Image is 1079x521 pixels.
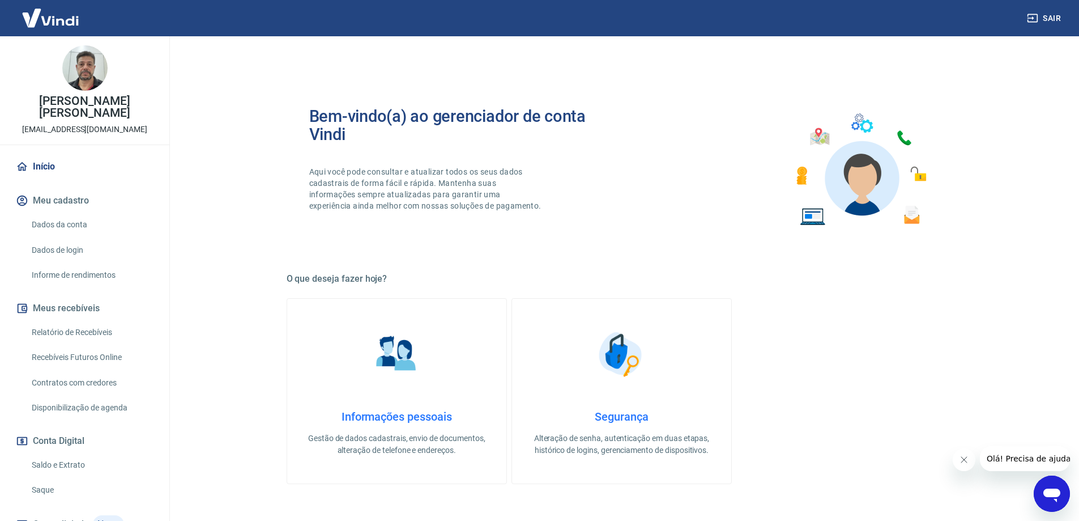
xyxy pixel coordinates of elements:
img: Imagem de um avatar masculino com diversos icones exemplificando as funcionalidades do gerenciado... [786,107,935,232]
img: Informações pessoais [368,326,425,383]
button: Sair [1025,8,1065,29]
a: Dados da conta [27,213,156,236]
iframe: Botão para abrir a janela de mensagens [1034,476,1070,512]
p: Aqui você pode consultar e atualizar todos os seus dados cadastrais de forma fácil e rápida. Mant... [309,166,544,211]
p: Alteração de senha, autenticação em duas etapas, histórico de logins, gerenciamento de dispositivos. [530,433,713,456]
iframe: Mensagem da empresa [980,446,1070,471]
a: Contratos com credores [27,371,156,395]
a: Recebíveis Futuros Online [27,346,156,369]
button: Meus recebíveis [14,296,156,321]
h4: Segurança [530,410,713,423]
button: Meu cadastro [14,188,156,213]
span: Olá! Precisa de ajuda? [7,8,95,17]
img: 901bd0b5-f839-4e11-a372-8e8c46a1c902.jpeg [62,45,108,91]
img: Segurança [593,326,650,383]
p: Gestão de dados cadastrais, envio de documentos, alteração de telefone e endereços. [305,433,488,456]
a: Saque [27,478,156,502]
a: Informações pessoaisInformações pessoaisGestão de dados cadastrais, envio de documentos, alteraçã... [287,298,507,484]
a: Disponibilização de agenda [27,396,156,420]
img: Vindi [14,1,87,35]
a: Informe de rendimentos [27,264,156,287]
h5: O que deseja fazer hoje? [287,273,957,285]
p: [PERSON_NAME] [PERSON_NAME] [9,95,160,119]
p: [EMAIL_ADDRESS][DOMAIN_NAME] [22,124,147,135]
a: Dados de login [27,239,156,262]
iframe: Fechar mensagem [953,448,975,471]
h4: Informações pessoais [305,410,488,423]
h2: Bem-vindo(a) ao gerenciador de conta Vindi [309,107,622,143]
a: Saldo e Extrato [27,454,156,477]
button: Conta Digital [14,429,156,454]
a: Relatório de Recebíveis [27,321,156,344]
a: SegurançaSegurançaAlteração de senha, autenticação em duas etapas, histórico de logins, gerenciam... [511,298,732,484]
a: Início [14,154,156,179]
